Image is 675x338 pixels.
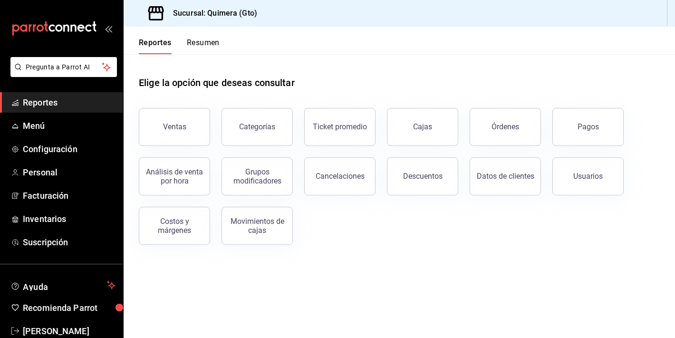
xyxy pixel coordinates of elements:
h1: Elige la opción que deseas consultar [139,76,295,90]
span: Reportes [23,96,116,109]
button: Cancelaciones [304,157,376,195]
button: Movimientos de cajas [222,207,293,245]
button: Órdenes [470,108,541,146]
div: Ticket promedio [313,122,367,131]
div: Órdenes [492,122,519,131]
button: Ticket promedio [304,108,376,146]
span: Facturación [23,189,116,202]
button: Descuentos [387,157,458,195]
button: Datos de clientes [470,157,541,195]
span: Menú [23,119,116,132]
div: Grupos modificadores [228,167,287,185]
div: Categorías [239,122,275,131]
span: Pregunta a Parrot AI [26,62,102,72]
span: Suscripción [23,236,116,249]
button: Resumen [187,38,220,54]
div: Costos y márgenes [145,217,204,235]
div: Movimientos de cajas [228,217,287,235]
button: Ventas [139,108,210,146]
div: Datos de clientes [477,172,534,181]
div: Cancelaciones [316,172,365,181]
span: Personal [23,166,116,179]
div: Análisis de venta por hora [145,167,204,185]
button: Análisis de venta por hora [139,157,210,195]
div: navigation tabs [139,38,220,54]
button: Reportes [139,38,172,54]
button: Pagos [552,108,624,146]
div: Ventas [163,122,186,131]
span: Configuración [23,143,116,155]
span: Recomienda Parrot [23,301,116,314]
button: Grupos modificadores [222,157,293,195]
span: Inventarios [23,212,116,225]
button: Cajas [387,108,458,146]
button: Categorías [222,108,293,146]
a: Pregunta a Parrot AI [7,69,117,79]
div: Descuentos [403,172,443,181]
span: Ayuda [23,280,103,291]
button: Pregunta a Parrot AI [10,57,117,77]
button: open_drawer_menu [105,25,112,32]
div: Pagos [578,122,599,131]
button: Costos y márgenes [139,207,210,245]
span: [PERSON_NAME] [23,325,116,338]
div: Usuarios [573,172,603,181]
h3: Sucursal: Quimera (Gto) [165,8,257,19]
div: Cajas [413,122,432,131]
button: Usuarios [552,157,624,195]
